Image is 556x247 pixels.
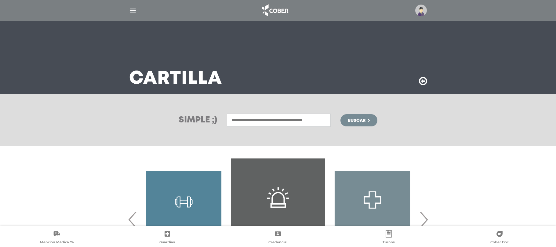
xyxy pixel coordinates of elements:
span: Atención Médica Ya [39,240,74,245]
button: Buscar [340,114,377,126]
span: Guardias [159,240,175,245]
span: Turnos [383,240,395,245]
a: Guardias [112,230,223,246]
h3: Cartilla [129,71,222,87]
a: Credencial [223,230,333,246]
img: logo_cober_home-white.png [259,3,291,18]
span: Next [418,203,430,236]
a: Cober Doc [444,230,555,246]
span: Credencial [268,240,287,245]
img: Cober_menu-lines-white.svg [129,7,137,14]
a: Atención Médica Ya [1,230,112,246]
span: Cober Doc [490,240,509,245]
a: Turnos [333,230,444,246]
img: profile-placeholder.svg [415,5,427,16]
h3: Simple ;) [179,116,217,125]
span: Buscar [348,118,365,123]
span: Previous [127,203,139,236]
